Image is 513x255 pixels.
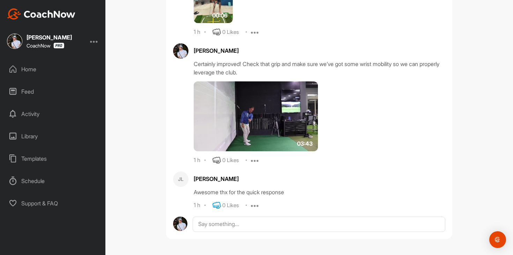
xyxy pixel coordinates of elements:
[7,8,75,20] img: CoachNow
[194,202,200,209] div: 1 h
[222,156,239,165] div: 0 Likes
[222,202,239,210] div: 0 Likes
[194,29,200,36] div: 1 h
[194,81,318,151] img: media
[4,150,102,167] div: Templates
[222,28,239,36] div: 0 Likes
[4,83,102,100] div: Feed
[173,43,188,59] img: avatar
[4,127,102,145] div: Library
[53,43,64,49] img: CoachNow Pro
[4,172,102,190] div: Schedule
[27,35,72,40] div: [PERSON_NAME]
[194,60,445,76] div: Certainly improved! Check that grip and make sure we’ve got some wrist mobility so we can properl...
[194,46,445,55] div: [PERSON_NAME]
[489,231,506,248] div: Open Intercom Messenger
[297,139,313,148] span: 03:43
[173,172,188,187] div: JL
[173,217,187,231] img: avatar
[27,43,64,49] div: CoachNow
[194,157,200,164] div: 1 h
[7,34,22,49] img: square_69e7ce49b8ac85affed7bcbb6ba4170a.jpg
[194,188,445,196] div: Awesome thx for the quick response
[212,11,228,20] span: 00:06
[4,60,102,78] div: Home
[4,105,102,123] div: Activity
[194,175,445,183] div: [PERSON_NAME]
[4,195,102,212] div: Support & FAQ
